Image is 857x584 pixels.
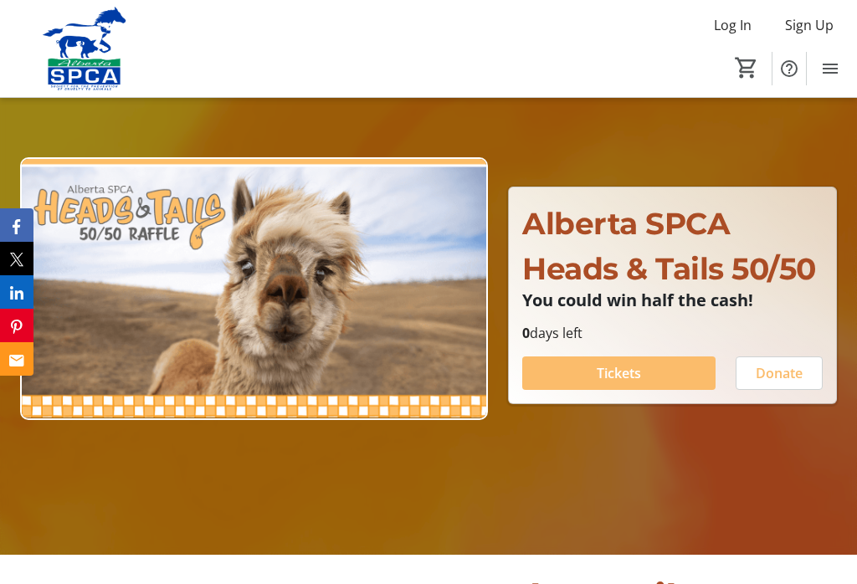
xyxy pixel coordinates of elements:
[785,15,834,35] span: Sign Up
[700,12,765,38] button: Log In
[731,53,762,83] button: Cart
[772,52,806,85] button: Help
[772,12,847,38] button: Sign Up
[597,363,641,383] span: Tickets
[10,7,159,90] img: Alberta SPCA's Logo
[522,250,816,287] span: Heads & Tails 50/50
[736,356,823,390] button: Donate
[522,205,730,242] span: Alberta SPCA
[20,157,488,421] img: Campaign CTA Media Photo
[522,356,716,390] button: Tickets
[714,15,752,35] span: Log In
[522,291,823,310] p: You could win half the cash!
[522,323,823,343] p: days left
[522,324,530,342] span: 0
[756,363,803,383] span: Donate
[813,52,847,85] button: Menu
